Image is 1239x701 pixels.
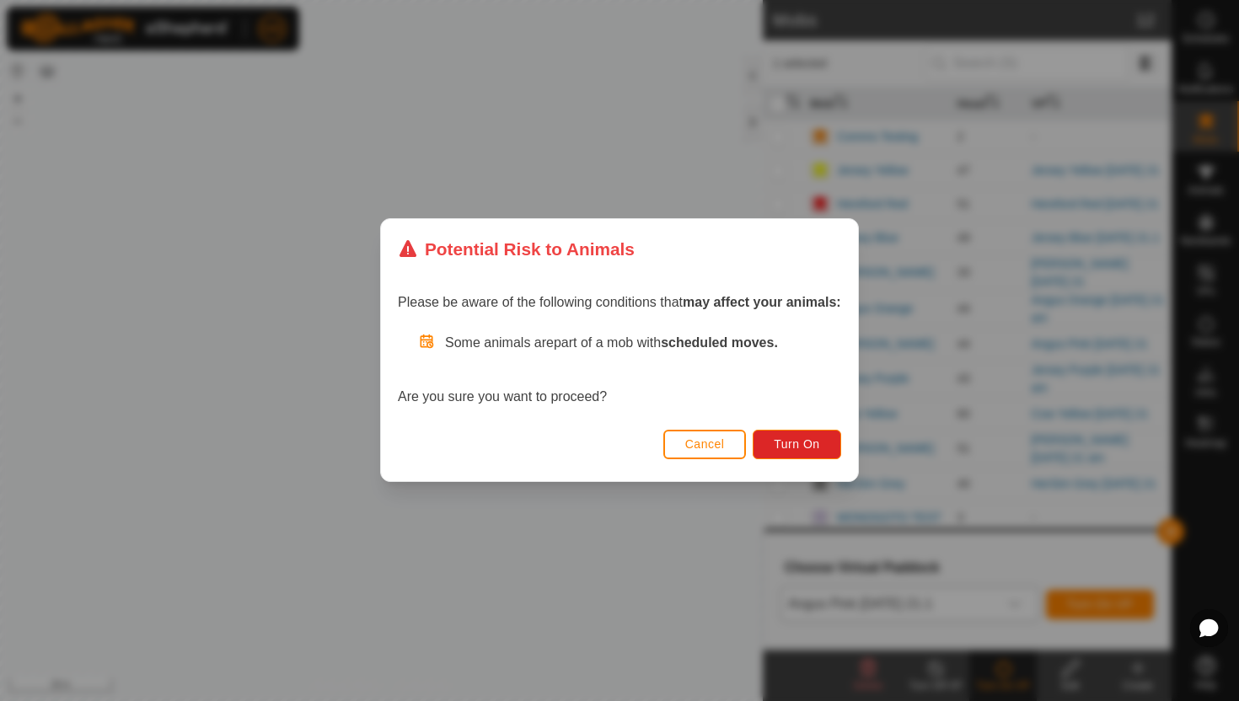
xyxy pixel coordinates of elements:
p: Some animals are [445,334,841,354]
div: Potential Risk to Animals [398,236,635,262]
button: Cancel [663,430,747,459]
span: Please be aware of the following conditions that [398,296,841,310]
span: Turn On [775,438,820,452]
div: Are you sure you want to proceed? [398,334,841,408]
strong: scheduled moves. [661,336,778,350]
strong: may affect your animals: [683,296,841,310]
span: Cancel [685,438,725,452]
button: Turn On [754,430,841,459]
span: part of a mob with [554,336,778,350]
